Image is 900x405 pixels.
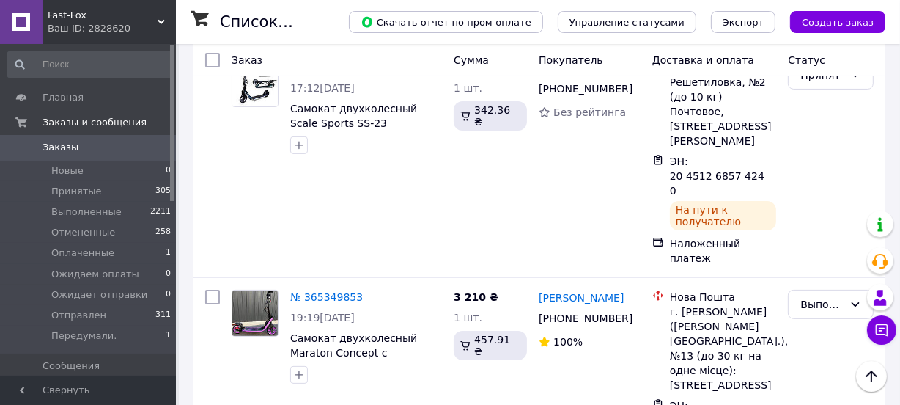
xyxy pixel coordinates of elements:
span: Выполненные [51,205,122,219]
img: Фото товару [232,291,278,336]
button: Наверх [856,361,887,392]
span: Покупатель [539,54,603,66]
span: Доставка и оплата [652,54,754,66]
span: 19:19[DATE] [290,312,355,324]
span: [PHONE_NUMBER] [539,83,632,95]
span: 17:12[DATE] [290,82,355,94]
span: Ожидаем оплаты [51,268,139,281]
span: Сообщения [43,360,100,373]
button: Создать заказ [790,11,885,33]
span: Главная [43,91,84,104]
img: Фото товару [232,61,277,106]
div: 457.91 ₴ [454,331,527,360]
span: Принятые [51,185,102,198]
span: Создать заказ [802,17,874,28]
span: Отмененные [51,226,115,239]
div: Выполнен [800,296,844,313]
div: Нова Пошта [670,290,777,304]
h1: Список заказов [220,13,346,31]
span: Без рейтинга [553,106,626,118]
span: 2211 [150,205,171,219]
span: Сумма [454,54,489,66]
a: Самокат двухколесный Maraton Concept с дисковым тормозом 2024 фиолетовый [290,332,429,388]
a: № 365349853 [290,291,363,303]
span: ЭН: 20 4512 6857 4240 [670,156,764,197]
div: Ваш ID: 2828620 [48,22,176,35]
span: Заказ [232,54,262,66]
span: 258 [155,226,171,239]
span: 1 шт. [454,312,482,324]
div: Наложенный платеж [670,236,777,266]
button: Чат с покупателем [867,315,896,345]
span: 1 [166,329,171,343]
span: Новые [51,164,84,178]
span: 3 210 ₴ [454,291,498,303]
span: Статус [788,54,825,66]
button: Управление статусами [558,11,696,33]
div: г. [PERSON_NAME] ([PERSON_NAME][GEOGRAPHIC_DATA].), №13 (до 30 кг на одне місце): [STREET_ADDRESS] [670,304,777,393]
span: Оплаченные [51,247,114,260]
div: На пути к получателю [670,201,777,230]
span: Fast-Fox [48,9,158,22]
span: Заказы и сообщения [43,116,147,129]
span: 0 [166,164,171,178]
span: Передумали. [51,329,117,343]
div: 342.36 ₴ [454,101,527,131]
span: 0 [166,268,171,281]
button: Скачать отчет по пром-оплате [349,11,543,33]
span: 0 [166,288,171,302]
span: 305 [155,185,171,198]
a: Создать заказ [775,15,885,27]
span: Ожидает отправки [51,288,147,302]
span: Управление статусами [569,17,685,28]
a: Фото товару [232,60,279,107]
span: 311 [155,309,171,322]
span: 1 [166,247,171,260]
span: 1 шт. [454,82,482,94]
button: Экспорт [711,11,775,33]
span: Скачать отчет по пром-оплате [361,15,531,29]
input: Поиск [7,51,172,78]
span: Отправлен [51,309,106,322]
a: Самокат двухколесный Scale Sports SS-23 Хамелеон [290,103,417,144]
div: Решетиловка, №2 (до 10 кг) Почтовое, [STREET_ADDRESS][PERSON_NAME] [670,75,777,148]
a: [PERSON_NAME] [539,291,624,305]
span: [PHONE_NUMBER] [539,313,632,324]
a: Фото товару [232,290,279,337]
span: Экспорт [723,17,764,28]
span: Заказы [43,141,78,154]
span: 100% [553,336,583,348]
